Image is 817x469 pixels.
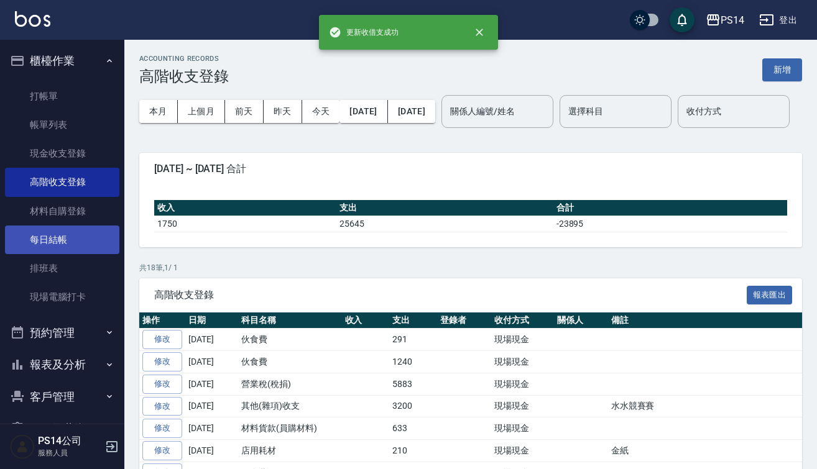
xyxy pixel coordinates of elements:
[5,197,119,225] a: 材料自購登錄
[389,312,437,329] th: 支出
[185,312,238,329] th: 日期
[747,286,793,305] button: 報表匯出
[553,216,787,232] td: -23895
[10,434,35,459] img: Person
[747,288,793,300] a: 報表匯出
[491,329,554,351] td: 現場現金
[139,100,178,123] button: 本月
[491,312,554,329] th: 收付方式
[139,55,229,63] h2: ACCOUNTING RECORDS
[142,419,182,438] a: 修改
[238,417,342,440] td: 材料貨款(員購材料)
[491,417,554,440] td: 現場現金
[142,352,182,371] a: 修改
[5,82,119,111] a: 打帳單
[185,440,238,462] td: [DATE]
[5,348,119,381] button: 報表及分析
[142,441,182,460] a: 修改
[389,329,437,351] td: 291
[302,100,340,123] button: 今天
[389,417,437,440] td: 633
[238,395,342,417] td: 其他(雜項)收支
[329,26,399,39] span: 更新收借支成功
[142,330,182,349] a: 修改
[142,375,182,394] a: 修改
[238,440,342,462] td: 店用耗材
[5,412,119,445] button: 員工及薪資
[339,100,387,123] button: [DATE]
[5,283,119,311] a: 現場電腦打卡
[437,312,491,329] th: 登錄者
[38,435,101,447] h5: PS14公司
[762,58,802,81] button: 新增
[491,440,554,462] td: 現場現金
[185,373,238,395] td: [DATE]
[142,397,182,416] a: 修改
[491,373,554,395] td: 現場現金
[721,12,744,28] div: PS14
[389,395,437,417] td: 3200
[670,7,695,32] button: save
[139,312,185,329] th: 操作
[154,216,336,232] td: 1750
[389,351,437,373] td: 1240
[154,163,787,175] span: [DATE] ~ [DATE] 合計
[389,373,437,395] td: 5883
[5,317,119,349] button: 預約管理
[5,168,119,196] a: 高階收支登錄
[185,329,238,351] td: [DATE]
[5,254,119,283] a: 排班表
[185,395,238,417] td: [DATE]
[238,329,342,351] td: 伙食費
[5,139,119,168] a: 現金收支登錄
[178,100,225,123] button: 上個月
[139,262,802,273] p: 共 18 筆, 1 / 1
[388,100,435,123] button: [DATE]
[238,373,342,395] td: 營業稅(稅捐)
[225,100,264,123] button: 前天
[754,9,802,32] button: 登出
[491,395,554,417] td: 現場現金
[466,19,493,46] button: close
[154,200,336,216] th: 收入
[15,11,50,27] img: Logo
[389,440,437,462] td: 210
[5,45,119,77] button: 櫃檯作業
[336,200,553,216] th: 支出
[139,68,229,85] h3: 高階收支登錄
[185,417,238,440] td: [DATE]
[38,447,101,458] p: 服務人員
[238,312,342,329] th: 科目名稱
[701,7,749,33] button: PS14
[5,381,119,413] button: 客戶管理
[554,312,608,329] th: 關係人
[336,216,553,232] td: 25645
[491,351,554,373] td: 現場現金
[762,63,802,75] a: 新增
[238,351,342,373] td: 伙食費
[185,351,238,373] td: [DATE]
[553,200,787,216] th: 合計
[5,111,119,139] a: 帳單列表
[264,100,302,123] button: 昨天
[342,312,390,329] th: 收入
[5,225,119,254] a: 每日結帳
[154,289,747,301] span: 高階收支登錄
